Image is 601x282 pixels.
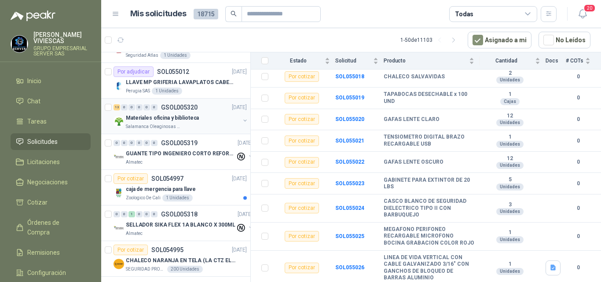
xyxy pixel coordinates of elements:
[285,157,319,168] div: Por cotizar
[384,91,474,105] b: TAPABOCAS DESECHABLE x 100 UND
[114,211,120,217] div: 0
[114,173,148,184] div: Por cotizar
[496,208,524,215] div: Unidades
[566,264,590,272] b: 0
[335,138,364,144] b: SOL055021
[114,152,124,162] img: Company Logo
[566,137,590,145] b: 0
[566,179,590,188] b: 0
[335,159,364,165] a: SOL055022
[114,104,120,110] div: 13
[161,140,198,146] p: GSOL005319
[496,162,524,169] div: Unidades
[285,203,319,213] div: Por cotizar
[335,180,364,187] a: SOL055023
[27,198,48,207] span: Cotizar
[232,175,247,183] p: [DATE]
[27,268,66,278] span: Configuración
[384,254,474,282] b: LINEA DE VIDA VERTICAL CON CABLE GALVANIZADO 3/16" CON GANCHOS DE BLOQUEO DE BARRAS ALUMINIO
[231,11,237,17] span: search
[33,32,91,44] p: [PERSON_NAME] VIVIESCAS
[126,88,150,95] p: Perugia SAS
[114,102,249,130] a: 13 0 0 0 0 0 GSOL005320[DATE] Company LogoMateriales oficina y bibliotecaSalamanca Oleaginosas SAS
[274,52,335,70] th: Estado
[274,58,323,64] span: Estado
[480,113,540,120] b: 12
[384,134,474,147] b: TENSIOMETRO DIGITAL BRAZO RECARGABLE USB
[11,154,91,170] a: Licitaciones
[384,52,480,70] th: Producto
[566,204,590,212] b: 0
[114,209,254,237] a: 0 0 1 0 0 0 GSOL005318[DATE] Company LogoSELLADOR SIKA FLEX 1A BLANCO X 300MLAlmatec
[126,230,143,237] p: Almatec
[162,194,193,201] div: 1 Unidades
[480,91,540,98] b: 1
[285,93,319,103] div: Por cotizar
[128,140,135,146] div: 0
[496,268,524,275] div: Unidades
[238,139,253,147] p: [DATE]
[384,116,440,123] b: GAFAS LENTE CLARO
[114,140,120,146] div: 0
[384,159,443,166] b: GAFAS LENTE OSCURO
[101,63,250,99] a: Por adjudicarSOL055012[DATE] Company LogoLLAVE MP GRIFERIA LAVAPLATOS CABEZA EXTRAIBLEPerugia SAS...
[114,223,124,234] img: Company Logo
[128,104,135,110] div: 0
[11,11,55,21] img: Logo peakr
[152,88,182,95] div: 1 Unidades
[151,140,158,146] div: 0
[194,9,218,19] span: 18715
[101,170,250,205] a: Por cotizarSOL054997[DATE] Company Logocaja de mergencia para llaveZoologico De Cali1 Unidades
[167,266,203,273] div: 200 Unidades
[151,176,183,182] p: SOL054997
[27,76,41,86] span: Inicio
[480,134,540,141] b: 1
[11,36,28,52] img: Company Logo
[480,58,533,64] span: Cantidad
[232,103,247,112] p: [DATE]
[130,7,187,20] h1: Mis solicitudes
[583,4,596,12] span: 20
[500,98,520,105] div: Cajas
[136,104,143,110] div: 0
[232,68,247,76] p: [DATE]
[27,157,60,167] span: Licitaciones
[335,95,364,101] b: SOL055019
[126,159,143,166] p: Almatec
[114,259,124,269] img: Company Logo
[114,187,124,198] img: Company Logo
[285,71,319,82] div: Por cotizar
[161,104,198,110] p: GSOL005320
[126,150,235,158] p: GUANTE TIPO INGENIERO CORTO REFORZADO
[575,6,590,22] button: 20
[384,226,474,247] b: MEGAFONO PERIFONEO RECARGABLE MICROFONO BOCINA GRABACION COLOR ROJO
[143,104,150,110] div: 0
[161,211,198,217] p: GSOL005318
[114,66,154,77] div: Por adjudicar
[232,246,247,254] p: [DATE]
[114,245,148,255] div: Por cotizar
[136,211,143,217] div: 0
[126,78,235,87] p: LLAVE MP GRIFERIA LAVAPLATOS CABEZA EXTRAIBLE
[480,155,540,162] b: 12
[566,232,590,241] b: 0
[384,177,474,190] b: GABINETE PARA EXTINTOR DE 20 LBS
[151,104,158,110] div: 0
[480,261,540,268] b: 1
[285,231,319,242] div: Por cotizar
[33,46,91,56] p: GRUPO EMPRESARIAL SERVER SAS
[11,264,91,281] a: Configuración
[114,138,254,166] a: 0 0 0 0 0 0 GSOL005319[DATE] Company LogoGUANTE TIPO INGENIERO CORTO REFORZADOAlmatec
[27,137,58,146] span: Solicitudes
[121,140,128,146] div: 0
[539,32,590,48] button: No Leídos
[11,133,91,150] a: Solicitudes
[496,236,524,243] div: Unidades
[468,32,531,48] button: Asignado a mi
[126,194,161,201] p: Zoologico De Cali
[384,73,445,81] b: CHALECO SALVAVIDAS
[126,221,235,229] p: SELLADOR SIKA FLEX 1A BLANCO X 300ML
[335,264,364,271] a: SOL055026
